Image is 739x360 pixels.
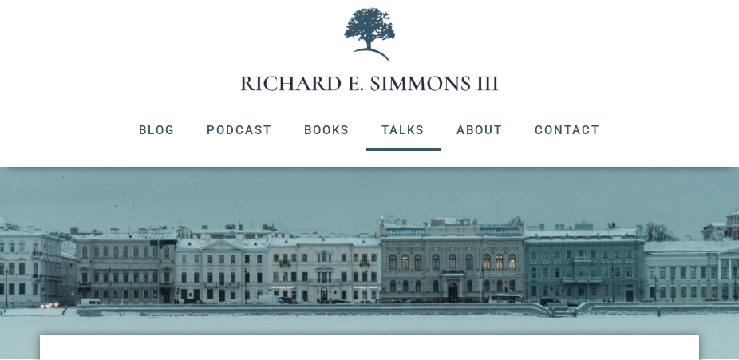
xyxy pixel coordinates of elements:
nav: Menu [16,109,723,151]
a: Podcast [191,109,288,151]
a: Books [288,109,366,151]
a: About [441,109,519,151]
a: Contact [519,109,616,151]
a: Talks [366,109,441,151]
a: Blog [123,109,191,151]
